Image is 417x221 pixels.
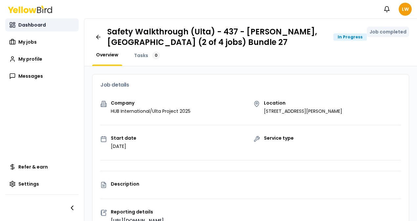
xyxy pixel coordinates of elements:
span: My jobs [18,39,37,45]
p: Location [264,101,342,105]
a: Messages [5,70,79,83]
a: Dashboard [5,18,79,31]
a: My jobs [5,35,79,49]
span: LW [399,3,412,16]
span: Overview [96,51,118,58]
a: Tasks0 [130,51,164,59]
p: HUB International/Ulta Project 2025 [111,108,190,114]
p: Company [111,101,190,105]
h3: Job details [100,82,401,88]
a: My profile [5,52,79,66]
a: Refer & earn [5,160,79,173]
span: Messages [18,73,43,79]
p: Reporting details [111,210,401,214]
span: Refer & earn [18,164,48,170]
a: Settings [5,177,79,191]
h1: Safety Walkthrough (Ulta) - 437 - [PERSON_NAME], [GEOGRAPHIC_DATA] (2 of 4 jobs) Bundle 27 [107,27,328,48]
span: Settings [18,181,39,187]
p: Service type [264,136,294,140]
span: Tasks [134,52,148,59]
p: [STREET_ADDRESS][PERSON_NAME] [264,108,342,114]
p: Description [111,182,401,186]
div: In Progress [333,33,367,41]
span: My profile [18,56,42,62]
span: Dashboard [18,22,46,28]
button: Job completed [367,27,409,37]
p: [DATE] [111,143,136,150]
div: 0 [152,51,160,59]
a: Overview [92,51,122,58]
p: Start date [111,136,136,140]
